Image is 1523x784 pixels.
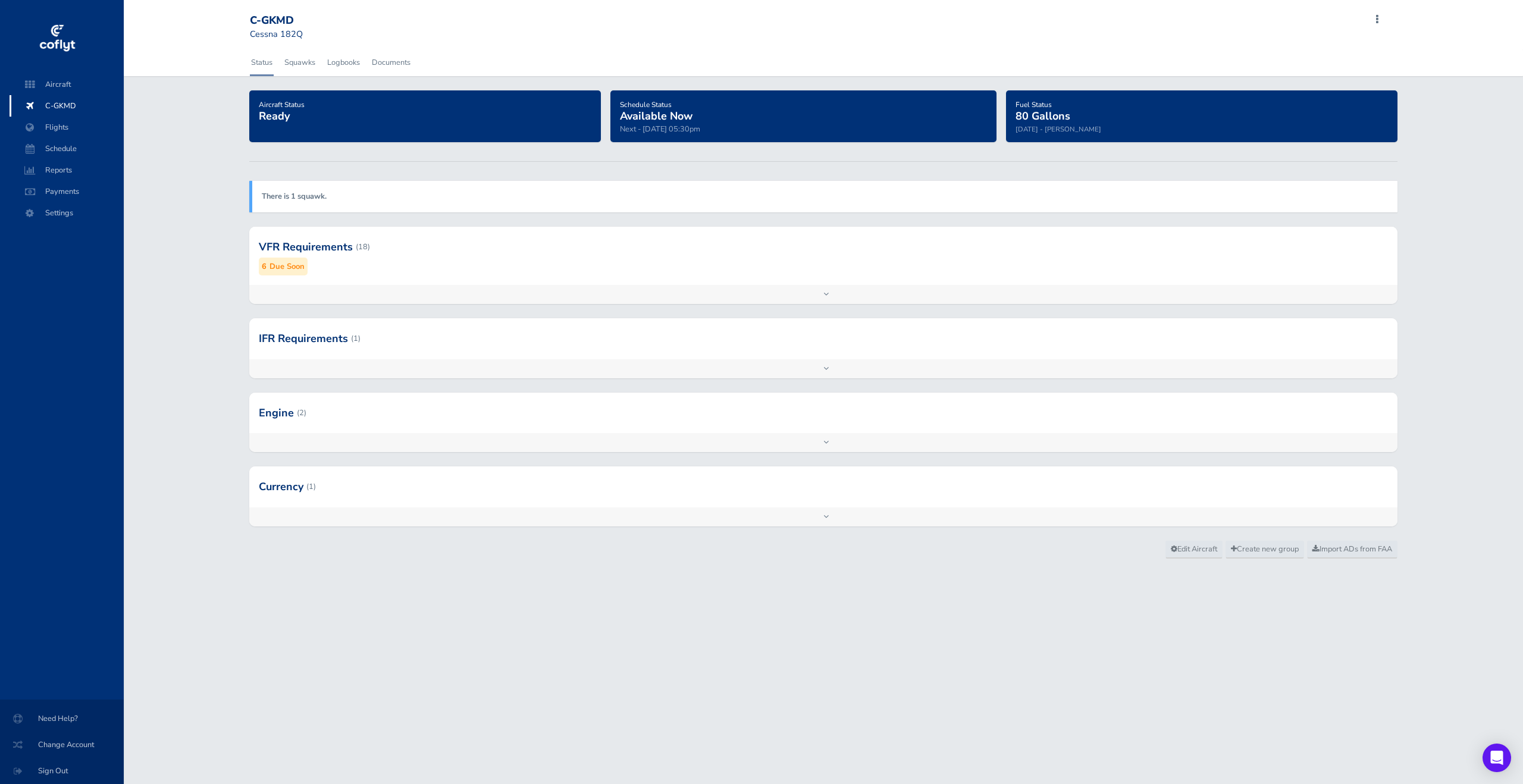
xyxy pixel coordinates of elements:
span: Settings [21,202,112,224]
span: Import ADs from FAA [1312,544,1392,554]
span: Flights [21,117,112,138]
span: Schedule Status [620,100,672,109]
span: Payments [21,181,112,202]
span: Need Help? [14,708,109,729]
span: Aircraft Status [259,100,305,109]
span: Reports [21,159,112,181]
span: Available Now [620,109,692,123]
small: [DATE] - [PERSON_NAME] [1016,124,1101,134]
span: 80 Gallons [1016,109,1070,123]
a: Squawks [283,49,316,76]
span: Schedule [21,138,112,159]
a: Logbooks [326,49,361,76]
span: Aircraft [21,74,112,95]
div: Open Intercom Messenger [1483,744,1511,772]
span: C-GKMD [21,95,112,117]
span: Next - [DATE] 05:30pm [620,124,700,134]
span: Edit Aircraft [1171,544,1217,554]
a: Documents [371,49,412,76]
span: Change Account [14,734,109,755]
a: Schedule StatusAvailable Now [620,96,692,124]
span: Sign Out [14,760,109,782]
small: Due Soon [269,261,305,273]
span: Ready [259,109,290,123]
a: There is 1 squawk. [262,191,327,202]
img: coflyt logo [37,21,77,57]
span: Fuel Status [1016,100,1052,109]
div: C-GKMD [250,14,336,27]
a: Create new group [1226,541,1304,559]
a: Status [250,49,274,76]
a: Import ADs from FAA [1307,541,1397,559]
small: Cessna 182Q [250,28,303,40]
span: Create new group [1231,544,1299,554]
a: Edit Aircraft [1165,541,1223,559]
